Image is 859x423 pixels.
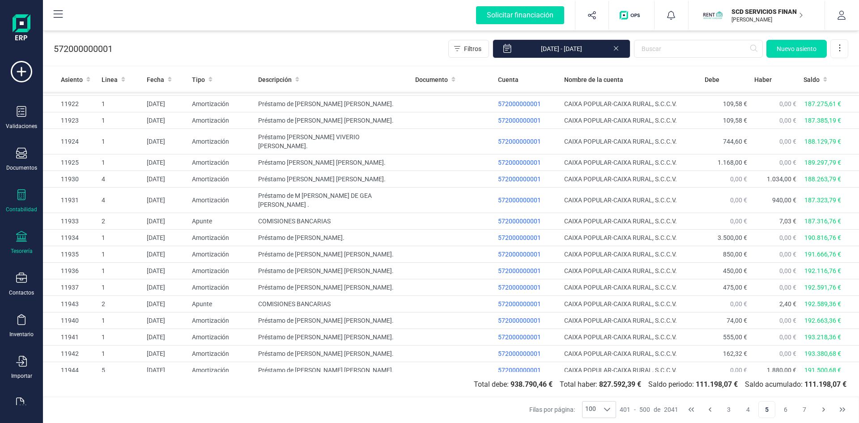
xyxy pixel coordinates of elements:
[779,234,796,241] span: 0,00 €
[779,100,796,107] span: 0,00 €
[730,367,747,374] span: 0,00 €
[702,401,719,418] button: Previous Page
[730,218,747,225] span: 0,00 €
[779,317,796,324] span: 0,00 €
[498,117,541,124] span: 572000000001
[188,263,255,279] td: Amortización
[43,263,98,279] td: 11936
[498,159,541,166] span: 572000000001
[476,6,564,24] div: Solicitar financiación
[255,246,412,263] td: Préstamo de [PERSON_NAME] [PERSON_NAME].
[464,44,481,53] span: Filtros
[143,188,188,213] td: [DATE]
[556,379,645,390] span: Total haber:
[13,14,30,43] img: Logo Finanedi
[779,267,796,274] span: 0,00 €
[645,379,741,390] span: Saldo periodo:
[561,171,701,188] td: CAIXA POPULAR-CAIXA RURAL, S.C.C.V.
[804,317,841,324] span: 192.663,36 €
[6,206,37,213] div: Contabilidad
[777,44,816,53] span: Nuevo asiento
[767,367,796,374] span: 1.880,00 €
[498,251,541,258] span: 572000000001
[804,100,841,107] span: 187.275,61 €
[43,213,98,230] td: 11933
[43,279,98,296] td: 11937
[98,112,143,129] td: 1
[98,246,143,263] td: 1
[255,154,412,171] td: Préstamo [PERSON_NAME] [PERSON_NAME].
[498,300,541,308] span: 572000000001
[561,213,701,230] td: CAIXA POPULAR-CAIXA RURAL, S.C.C.V.
[43,346,98,362] td: 11942
[804,284,841,291] span: 192.591,76 €
[804,350,841,357] span: 193.380,68 €
[143,362,188,379] td: [DATE]
[54,43,113,55] p: 572000000001
[561,96,701,112] td: CAIXA POPULAR-CAIXA RURAL, S.C.C.V.
[699,1,814,30] button: SCSCD SERVICIOS FINANCIEROS SL[PERSON_NAME]
[43,362,98,379] td: 11944
[804,300,841,308] span: 192.589,36 €
[188,296,255,312] td: Apunte
[43,329,98,346] td: 11941
[98,230,143,246] td: 1
[255,96,412,112] td: Préstamo de [PERSON_NAME] [PERSON_NAME].
[731,16,803,23] p: [PERSON_NAME]
[804,117,841,124] span: 187.385,19 €
[143,246,188,263] td: [DATE]
[561,296,701,312] td: CAIXA POPULAR-CAIXA RURAL, S.C.C.V.
[723,284,747,291] span: 475,00 €
[834,401,851,418] button: Last Page
[188,171,255,188] td: Amortización
[766,40,827,58] button: Nuevo asiento
[779,300,796,308] span: 2,40 €
[255,213,412,230] td: COMISIONES BANCARIAS
[664,405,678,414] span: 2041
[188,279,255,296] td: Amortización
[703,5,723,25] img: SC
[796,401,813,418] button: Page 7
[98,213,143,230] td: 2
[43,96,98,112] td: 11922
[43,230,98,246] td: 11934
[683,401,700,418] button: First Page
[561,188,701,213] td: CAIXA POPULAR-CAIXA RURAL, S.C.C.V.
[804,251,841,258] span: 191.666,76 €
[143,346,188,362] td: [DATE]
[143,154,188,171] td: [DATE]
[98,129,143,154] td: 1
[255,263,412,279] td: Préstamo de [PERSON_NAME] [PERSON_NAME].
[255,312,412,329] td: Préstamo de [PERSON_NAME] [PERSON_NAME].
[498,317,541,324] span: 572000000001
[143,171,188,188] td: [DATE]
[255,129,412,154] td: Préstamo [PERSON_NAME] VIVERIO [PERSON_NAME].
[804,159,841,166] span: 189.297,79 €
[727,317,747,324] span: 74,00 €
[498,100,541,107] span: 572000000001
[498,234,541,241] span: 572000000001
[43,112,98,129] td: 11923
[98,312,143,329] td: 1
[772,197,796,204] span: 940,00 €
[102,75,118,84] span: Linea
[188,362,255,379] td: Amortización
[98,296,143,312] td: 2
[9,331,34,338] div: Inventario
[723,138,747,145] span: 744,60 €
[804,175,841,183] span: 188.263,79 €
[529,401,616,418] div: Filas por página:
[147,75,164,84] span: Fecha
[143,213,188,230] td: [DATE]
[498,175,541,183] span: 572000000001
[620,405,678,414] div: -
[143,263,188,279] td: [DATE]
[730,175,747,183] span: 0,00 €
[6,123,37,130] div: Validaciones
[804,234,841,241] span: 190.816,76 €
[634,40,763,58] input: Buscar
[779,117,796,124] span: 0,00 €
[561,329,701,346] td: CAIXA POPULAR-CAIXA RURAL, S.C.C.V.
[561,279,701,296] td: CAIXA POPULAR-CAIXA RURAL, S.C.C.V.
[614,1,649,30] button: Logo de OPS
